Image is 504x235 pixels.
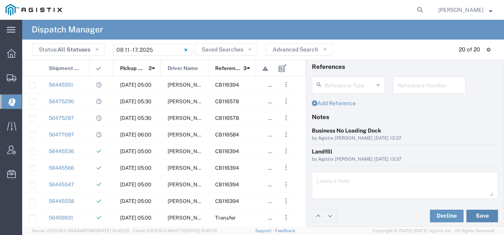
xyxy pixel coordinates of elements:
button: ... [281,146,292,157]
span: 2 [149,60,152,77]
span: Ivan Godinez [168,182,210,188]
span: . . . [285,196,287,206]
button: ... [281,96,292,107]
span: [DATE] 10:40:19 [186,228,217,233]
span: . . . [285,113,287,123]
div: by Agistix [PERSON_NAME] [DATE] 13:37 [312,135,498,142]
button: Save [466,210,498,222]
button: ... [281,179,292,190]
span: . . . [285,146,287,156]
span: Baldev Singh [168,198,210,204]
a: Edit next row [324,210,336,222]
span: 08/12/2025, 05:00 [120,165,151,171]
button: ... [281,79,292,90]
button: ... [281,195,292,207]
button: Advanced Search [266,43,332,56]
div: Business No Loading Dock [312,127,498,135]
span: Benjamin Silva [168,82,210,88]
span: 08/12/2025, 05:00 [120,198,151,204]
button: Status:All Statuses [32,43,105,56]
span: Fabian Sierra [168,148,210,154]
span: 08/12/2025, 05:00 [120,215,151,221]
div: by Agistix [PERSON_NAME] [DATE] 13:37 [312,156,498,163]
span: CB116394 [215,165,239,171]
img: logo [6,4,62,16]
a: 56445566 [49,165,74,171]
span: CB116394 [215,82,239,88]
h4: Dispatch Manager [32,20,103,40]
a: Edit previous row [312,210,324,222]
span: . . . [285,213,287,222]
h4: Notes [312,113,498,120]
span: Reference [215,60,241,77]
span: Server: 2025.16.0-9544af67660 [32,228,129,233]
div: 20 of 20 [459,45,480,54]
span: 08/12/2025, 05:00 [120,182,151,188]
span: CB116394 [215,148,239,154]
span: Varun Taneja [168,215,210,221]
span: Jihtan Singh [168,115,210,121]
h4: References [312,63,498,70]
span: CB116584 [215,132,239,138]
span: CB116578 [215,99,239,104]
span: Shipment No. [49,60,81,77]
button: ... [281,112,292,123]
span: . . . [285,130,287,139]
span: Client: 2025.16.0-8fc0770 [133,228,217,233]
span: 08/12/2025, 05:00 [120,82,151,88]
button: ... [281,212,292,223]
a: Feedback [275,228,295,233]
span: 3 [243,60,247,77]
span: . . . [285,163,287,172]
span: All Statuses [57,46,90,53]
span: . . . [285,97,287,106]
span: [DATE] 10:42:29 [97,228,129,233]
span: 08/13/2025, 05:30 [120,99,151,104]
span: CB116578 [215,115,239,121]
span: . . . [285,80,287,89]
a: 56459931 [49,215,73,221]
button: ... [281,129,292,140]
span: CB116394 [215,182,239,188]
button: [PERSON_NAME] [438,5,493,15]
span: CB116394 [215,198,239,204]
span: Transfer [215,215,236,221]
a: 56445536 [49,148,74,154]
a: 56445551 [49,82,73,88]
span: Copyright © [DATE]-[DATE] Agistix Inc., All Rights Reserved [372,227,494,234]
span: Pickup Date and Time [120,60,146,77]
button: Decline [430,210,464,222]
a: 56475290 [49,99,74,104]
span: Luis Ayala [168,165,210,171]
div: Landfill [312,148,498,156]
span: Jessica Carr [438,6,483,14]
button: Saved Searches [195,43,258,56]
span: 08/13/2025, 06:00 [120,132,151,138]
span: Driver Name [168,60,198,77]
button: ... [281,162,292,173]
span: Oscar Cisneros [168,99,210,104]
a: 56475287 [49,115,74,121]
a: Support [255,228,275,233]
span: 08/13/2025, 05:30 [120,115,151,121]
span: Brandon Zambrano [168,132,210,138]
a: 56477087 [49,132,74,138]
a: 56445547 [49,182,74,188]
a: Add Reference [312,100,356,106]
a: 56445558 [49,198,74,204]
span: . . . [285,180,287,189]
span: 08/12/2025, 05:00 [120,148,151,154]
